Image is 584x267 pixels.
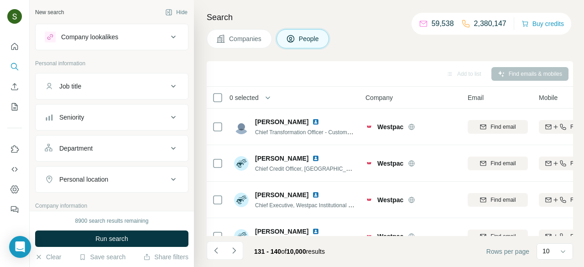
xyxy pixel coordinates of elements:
[287,248,306,255] span: 10,000
[7,141,22,157] button: Use Surfe on LinkedIn
[234,120,249,134] img: Avatar
[7,79,22,95] button: Enrich CSV
[312,155,319,162] img: LinkedIn logo
[61,32,118,42] div: Company lookalikes
[365,93,393,102] span: Company
[474,18,506,29] p: 2,380,147
[365,161,373,165] img: Logo of Westpac
[207,11,573,24] h4: Search
[255,165,388,172] span: Chief Credit Officer, [GEOGRAPHIC_DATA] & America
[7,58,22,75] button: Search
[486,247,529,256] span: Rows per page
[255,117,308,126] span: [PERSON_NAME]
[35,230,188,247] button: Run search
[542,246,550,256] p: 10
[59,82,81,91] div: Job title
[7,201,22,218] button: Feedback
[59,144,93,153] div: Department
[490,232,516,241] span: Find email
[490,196,516,204] span: Find email
[225,241,243,260] button: Navigate to next page
[229,93,259,102] span: 0 selected
[254,248,325,255] span: results
[7,9,22,24] img: Avatar
[312,191,319,199] img: LinkedIn logo
[468,230,528,243] button: Find email
[365,234,373,238] img: Logo of Westpac
[377,195,403,204] span: Westpac
[255,190,308,199] span: [PERSON_NAME]
[79,252,125,262] button: Save search
[207,241,225,260] button: Navigate to previous page
[539,93,558,102] span: Mobile
[299,34,320,43] span: People
[7,99,22,115] button: My lists
[35,8,64,16] div: New search
[468,93,484,102] span: Email
[95,234,128,243] span: Run search
[490,159,516,168] span: Find email
[35,59,188,68] p: Personal information
[9,236,31,258] div: Open Intercom Messenger
[365,198,373,201] img: Logo of Westpac
[7,161,22,178] button: Use Surfe API
[59,175,108,184] div: Personal location
[468,120,528,134] button: Find email
[35,202,188,210] p: Company information
[36,75,188,97] button: Job title
[255,227,308,236] span: [PERSON_NAME]
[234,156,249,171] img: Avatar
[468,193,528,207] button: Find email
[255,154,308,163] span: [PERSON_NAME]
[75,217,149,225] div: 8900 search results remaining
[36,26,188,48] button: Company lookalikes
[143,252,188,262] button: Share filters
[254,248,281,255] span: 131 - 140
[255,201,360,209] span: Chief Executive, Westpac Institutional Bank
[377,232,403,241] span: Westpac
[7,181,22,198] button: Dashboard
[36,137,188,159] button: Department
[59,113,84,122] div: Seniority
[432,18,454,29] p: 59,538
[234,193,249,207] img: Avatar
[281,248,287,255] span: of
[229,34,262,43] span: Companies
[312,228,319,235] img: LinkedIn logo
[365,125,373,128] img: Logo of Westpac
[312,118,319,126] img: LinkedIn logo
[36,168,188,190] button: Personal location
[490,123,516,131] span: Find email
[234,229,249,244] img: Avatar
[159,5,194,19] button: Hide
[7,38,22,55] button: Quick start
[521,17,564,30] button: Buy credits
[377,122,403,131] span: Westpac
[255,128,443,136] span: Chief Transformation Officer - Customer & Corporate Services, Finance & HR
[35,252,61,262] button: Clear
[468,157,528,170] button: Find email
[36,106,188,128] button: Seniority
[377,159,403,168] span: Westpac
